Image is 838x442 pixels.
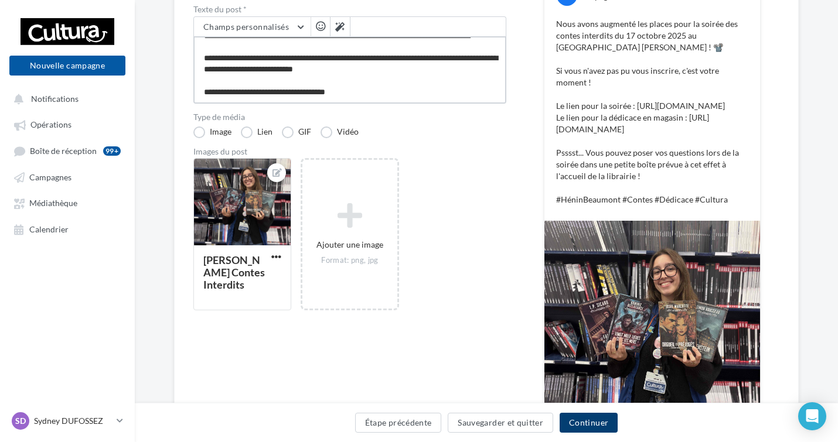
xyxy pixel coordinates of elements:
span: Opérations [30,120,71,130]
a: Médiathèque [7,192,128,213]
button: Étape précédente [355,413,442,433]
div: Open Intercom Messenger [798,402,826,430]
span: Notifications [31,94,79,104]
span: SD [15,415,26,427]
span: Champs personnalisés [203,22,289,32]
button: Nouvelle campagne [9,56,125,76]
span: Campagnes [29,172,71,182]
button: Notifications [7,88,123,109]
label: GIF [282,126,311,138]
a: Campagnes [7,166,128,187]
span: Médiathèque [29,198,77,208]
span: Boîte de réception [30,146,97,156]
p: Nous avons augmenté les places pour la soirée des contes interdits du 17 octobre 2025 au [GEOGRAP... [556,18,748,205]
label: Image [193,126,231,138]
a: Calendrier [7,218,128,239]
p: Sydney DUFOSSEZ [34,415,112,427]
label: Texte du post * [193,5,506,13]
label: Type de média [193,113,506,121]
button: Sauvegarder et quitter [448,413,553,433]
label: Lien [241,126,272,138]
a: Opérations [7,114,128,135]
div: Images du post [193,148,506,156]
a: SD Sydney DUFOSSEZ [9,410,125,432]
div: 99+ [103,146,121,156]
div: [PERSON_NAME] Contes Interdits [203,253,265,291]
label: Vidéo [321,126,359,138]
button: Champs personnalisés [194,17,311,37]
span: Calendrier [29,224,69,234]
button: Continuer [560,413,618,433]
a: Boîte de réception99+ [7,140,128,162]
